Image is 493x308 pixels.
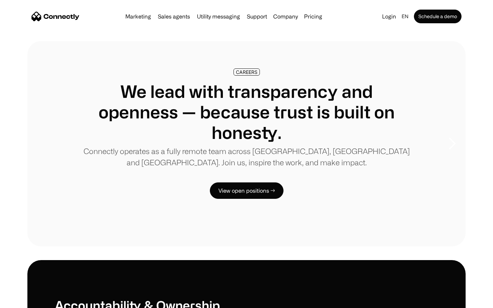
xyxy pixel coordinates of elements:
aside: Language selected: English [7,295,41,306]
a: Sales agents [155,14,193,19]
a: Utility messaging [194,14,243,19]
a: View open positions → [210,182,283,199]
a: home [31,11,79,22]
a: Support [244,14,270,19]
h1: We lead with transparency and openness — because trust is built on honesty. [82,81,411,143]
div: CAREERS [236,69,257,75]
div: carousel [27,41,466,246]
div: 1 of 8 [27,41,466,246]
p: Connectly operates as a fully remote team across [GEOGRAPHIC_DATA], [GEOGRAPHIC_DATA] and [GEOGRA... [82,145,411,168]
a: Login [379,12,399,21]
div: en [399,12,413,21]
div: next slide [438,110,466,178]
div: en [402,12,408,21]
a: Schedule a demo [414,10,462,23]
div: Company [271,12,300,21]
a: Pricing [301,14,325,19]
ul: Language list [14,296,41,306]
a: Marketing [123,14,154,19]
div: Company [273,12,298,21]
